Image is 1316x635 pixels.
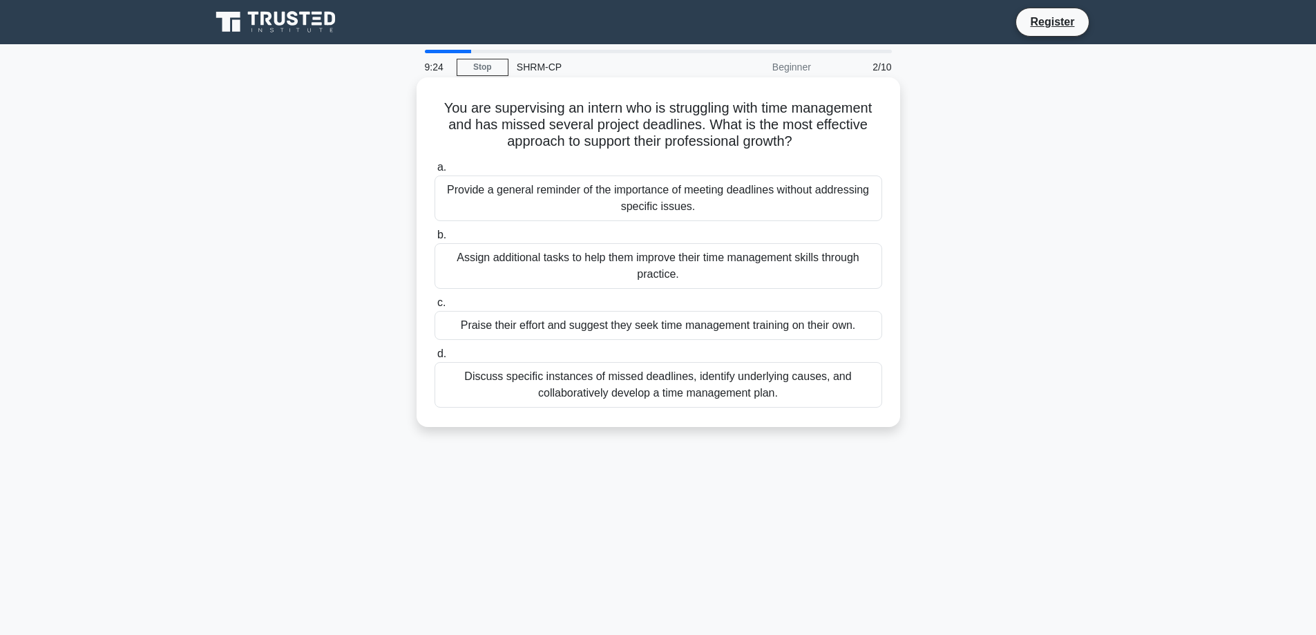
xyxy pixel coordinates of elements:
h5: You are supervising an intern who is struggling with time management and has missed several proje... [433,99,884,151]
div: Assign additional tasks to help them improve their time management skills through practice. [435,243,882,289]
span: a. [437,161,446,173]
a: Stop [457,59,508,76]
div: Provide a general reminder of the importance of meeting deadlines without addressing specific iss... [435,176,882,221]
span: d. [437,348,446,359]
div: Beginner [698,53,819,81]
div: Praise their effort and suggest they seek time management training on their own. [435,311,882,340]
span: c. [437,296,446,308]
div: 9:24 [417,53,457,81]
div: 2/10 [819,53,900,81]
div: SHRM-CP [508,53,698,81]
div: Discuss specific instances of missed deadlines, identify underlying causes, and collaboratively d... [435,362,882,408]
a: Register [1022,13,1083,30]
span: b. [437,229,446,240]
